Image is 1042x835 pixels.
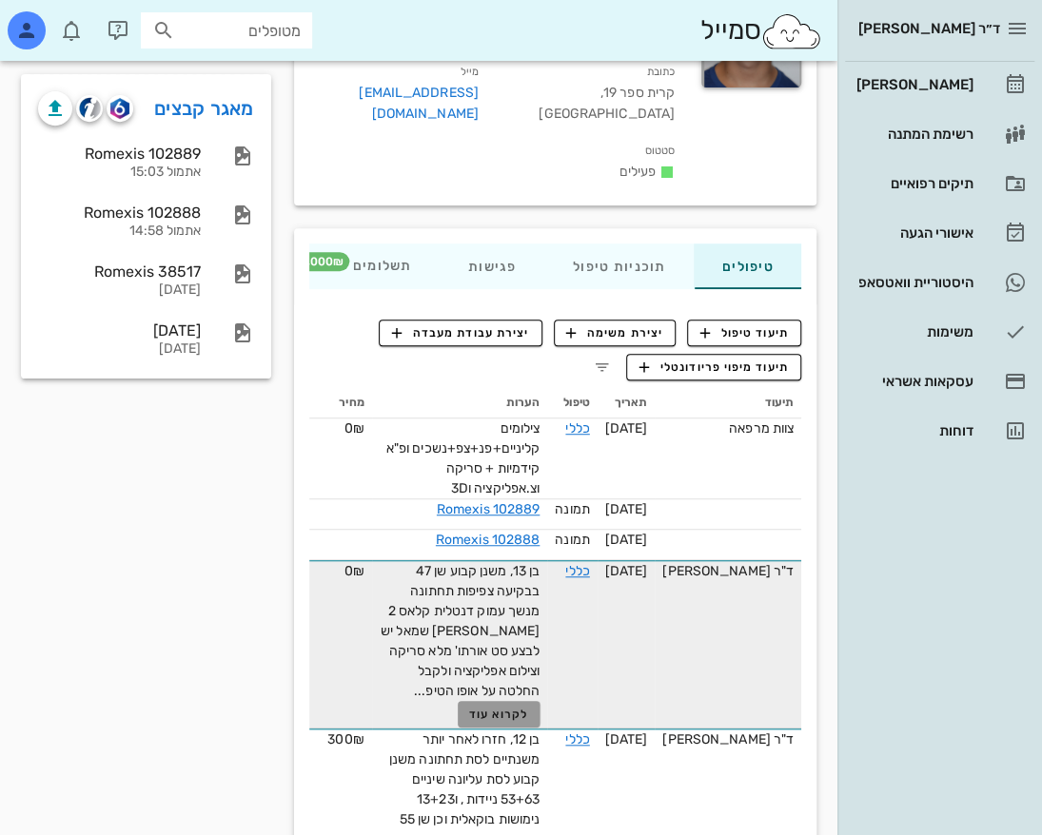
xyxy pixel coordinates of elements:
span: צילומים קליניים+פנ+צפ+נשכים ופ"א קידמיות + סריקה וצ.אפליקציה ו3D [386,420,540,496]
div: תוכניות טיפול [544,243,694,289]
div: טיפולים [694,243,801,289]
a: דוחות [845,408,1034,454]
img: romexis logo [110,98,128,119]
span: תג [295,252,348,271]
a: מאגר קבצים [154,93,254,124]
div: תיקים רפואיים [853,176,973,191]
div: פגישות [440,243,544,289]
img: SmileCloud logo [760,12,822,50]
small: מייל [460,66,478,78]
div: צוות מרפאה [662,418,794,438]
div: משימות [853,324,973,340]
div: Romexis 102889 [38,145,201,163]
a: רשימת המתנה [845,111,1034,157]
span: לקרוא עוד [469,708,528,721]
span: קרית ספר 19 [600,85,675,101]
div: אישורי הגעה [853,225,973,241]
small: כתובת [647,66,676,78]
a: [PERSON_NAME] [845,62,1034,107]
a: משימות [845,309,1034,355]
span: [DATE] [605,532,648,548]
button: תיעוד מיפוי פריודונטלי [626,354,801,380]
span: 0₪ [344,563,364,579]
a: Romexis 102888 [436,532,540,548]
th: טיפול [547,388,598,418]
span: ד״ר [PERSON_NAME] [858,20,1000,37]
button: תיעוד טיפול [687,320,801,346]
div: ד"ר [PERSON_NAME] [662,561,794,581]
button: romexis logo [107,95,133,122]
img: cliniview logo [79,97,101,119]
span: [GEOGRAPHIC_DATA] [539,106,675,122]
span: [DATE] [605,731,648,748]
th: תאריך [598,388,656,418]
div: דוחות [853,423,973,438]
th: הערות [372,388,547,418]
button: cliniview logo [76,95,103,122]
th: מחיר [309,388,372,418]
span: [DATE] [605,420,648,437]
span: תמונה [555,532,590,548]
a: עסקאות אשראי [845,359,1034,404]
a: Romexis 102889 [437,501,540,517]
span: [DATE] [605,501,648,517]
span: 0₪ [344,420,364,437]
th: תיעוד [655,388,801,418]
div: Romexis 38517 [38,262,201,281]
div: Romexis 102888 [38,204,201,222]
span: 300₪ [327,731,364,748]
div: ד"ר [PERSON_NAME] [662,729,794,749]
a: תיקים רפואיים [845,161,1034,206]
span: יצירת עבודת מעבדה [392,324,529,341]
div: אתמול 15:03 [38,165,201,181]
div: עסקאות אשראי [853,374,973,389]
div: [PERSON_NAME] [853,77,973,92]
a: אישורי הגעה [845,210,1034,256]
span: יצירת משימה [566,324,663,341]
span: , [600,85,603,101]
span: [DATE] [605,563,648,579]
span: תיעוד מיפוי פריודונטלי [639,359,789,376]
a: היסטוריית וואטסאפ [845,260,1034,305]
div: [DATE] [38,341,201,358]
small: סטטוס [645,145,676,157]
a: כללי [565,563,589,579]
div: סמייל [699,10,822,51]
div: אתמול 14:58 [38,223,201,240]
a: כללי [565,731,589,748]
span: פעילים [619,164,656,180]
span: תיעוד טיפול [700,324,789,341]
button: יצירת משימה [554,320,677,346]
div: [DATE] [38,321,201,340]
button: יצירת עבודת מעבדה [379,320,541,346]
div: רשימת המתנה [853,126,973,142]
span: תג [56,15,68,27]
div: היסטוריית וואטסאפ [853,275,973,290]
a: [EMAIL_ADDRESS][DOMAIN_NAME] [359,85,479,122]
button: לקרוא עוד [458,701,541,728]
div: [DATE] [38,282,201,299]
span: תמונה [555,501,590,517]
span: תשלומים [337,260,411,273]
span: בן 13, משנן קבוע שן 47 בבקיעה צפיפות תחתונה מנשך עמוק דנטלית קלאס 2 [PERSON_NAME] שמאל יש לבצע סט... [381,563,540,699]
a: כללי [565,420,589,437]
